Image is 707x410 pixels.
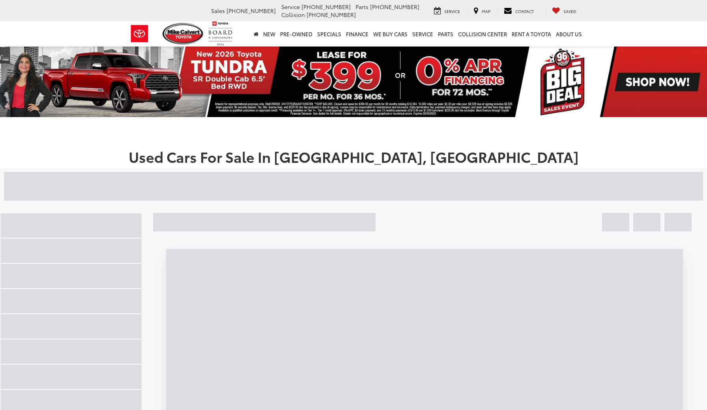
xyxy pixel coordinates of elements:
[281,11,305,19] span: Collision
[456,21,509,47] a: Collision Center
[444,8,460,14] span: Service
[315,21,344,47] a: Specials
[563,8,576,14] span: Saved
[436,21,456,47] a: Parts
[226,7,276,15] span: [PHONE_NUMBER]
[125,21,154,47] img: Toyota
[307,11,356,19] span: [PHONE_NUMBER]
[211,7,225,15] span: Sales
[554,21,584,47] a: About Us
[278,21,315,47] a: Pre-Owned
[509,21,554,47] a: Rent a Toyota
[482,8,490,14] span: Map
[428,7,466,15] a: Service
[301,3,351,11] span: [PHONE_NUMBER]
[468,7,496,15] a: Map
[370,3,419,11] span: [PHONE_NUMBER]
[163,23,204,45] img: Mike Calvert Toyota
[251,21,261,47] a: Home
[498,7,540,15] a: Contact
[546,7,582,15] a: My Saved Vehicles
[410,21,436,47] a: Service
[355,3,368,11] span: Parts
[371,21,410,47] a: WE BUY CARS
[515,8,534,14] span: Contact
[344,21,371,47] a: Finance
[261,21,278,47] a: New
[281,3,300,11] span: Service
